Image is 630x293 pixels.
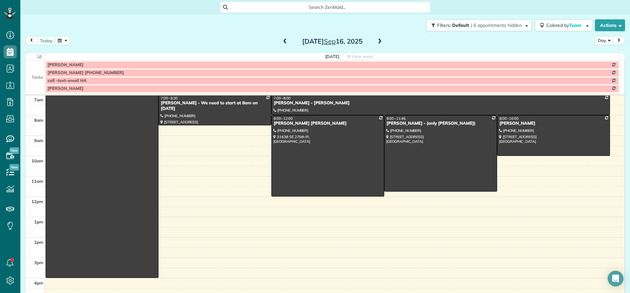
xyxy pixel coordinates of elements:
[569,22,582,28] span: Team
[34,280,43,285] span: 4pm
[48,86,83,91] span: [PERSON_NAME]
[34,138,43,143] span: 9am
[34,219,43,224] span: 1pm
[499,116,518,121] span: 8:00 - 10:00
[613,36,625,45] button: next
[48,62,83,68] span: [PERSON_NAME]
[546,22,584,28] span: Colored by
[10,147,19,154] span: New
[274,96,291,100] span: 7:00 - 8:00
[274,116,293,121] span: 8:00 - 12:00
[31,158,43,163] span: 10am
[452,22,470,28] span: Default
[25,36,38,45] button: prev
[273,121,382,126] div: [PERSON_NAME] [PERSON_NAME]
[34,240,43,245] span: 2pm
[535,19,592,31] button: Colored byTeam
[31,199,43,204] span: 12pm
[423,19,532,31] a: Filters: Default | 6 appointments hidden
[34,260,43,265] span: 3pm
[352,54,373,59] span: View week
[48,70,124,75] span: [PERSON_NAME] [PHONE_NUMBER]
[31,178,43,184] span: 11am
[325,54,339,59] span: [DATE]
[387,116,406,121] span: 8:00 - 11:45
[34,117,43,123] span: 8am
[595,36,613,45] button: Day
[471,22,522,28] span: | 6 appointments hidden
[34,97,43,102] span: 7am
[426,19,532,31] button: Filters: Default | 6 appointments hidden
[595,19,625,31] button: Actions
[161,96,178,100] span: 7:00 - 8:30
[37,36,55,45] button: today
[386,121,495,126] div: [PERSON_NAME] - (only [PERSON_NAME])
[437,22,451,28] span: Filters:
[499,121,608,126] div: [PERSON_NAME]
[324,37,336,45] span: Sep
[273,100,608,106] div: [PERSON_NAME] - [PERSON_NAME]
[10,164,19,171] span: New
[160,100,269,112] div: [PERSON_NAME] - We need to start at 8am on [DATE]
[291,38,373,45] h2: [DATE] 16, 2025
[608,271,623,286] div: Open Intercom Messenger
[48,78,87,83] span: call -text-email HA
